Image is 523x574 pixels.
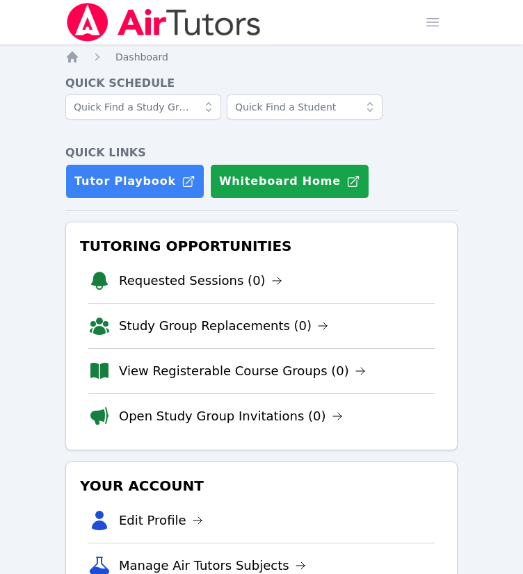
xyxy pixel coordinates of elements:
[77,233,446,259] h3: Tutoring Opportunities
[119,316,328,336] a: Study Group Replacements (0)
[115,50,168,64] a: Dashboard
[65,3,262,42] img: Air Tutors
[119,271,282,290] a: Requested Sessions (0)
[65,75,458,92] h4: Quick Schedule
[119,407,343,426] a: Open Study Group Invitations (0)
[65,164,204,199] a: Tutor Playbook
[65,145,458,161] h4: Quick Links
[119,361,366,381] a: View Registerable Course Groups (0)
[115,51,168,63] span: Dashboard
[119,511,203,530] a: Edit Profile
[65,50,458,64] nav: Breadcrumb
[210,164,369,199] button: Whiteboard Home
[227,95,383,120] input: Quick Find a Student
[77,473,446,498] h3: Your Account
[65,95,221,120] input: Quick Find a Study Group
